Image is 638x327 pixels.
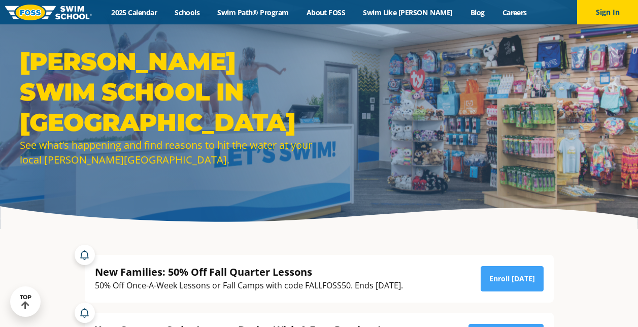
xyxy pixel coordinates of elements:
[95,279,403,292] div: 50% Off Once-A-Week Lessons or Fall Camps with code FALLFOSS50. Ends [DATE].
[297,8,354,17] a: About FOSS
[354,8,462,17] a: Swim Like [PERSON_NAME]
[95,265,403,279] div: New Families: 50% Off Fall Quarter Lessons
[103,8,166,17] a: 2025 Calendar
[493,8,535,17] a: Careers
[20,138,314,167] div: See what’s happening and find reasons to hit the water at your local [PERSON_NAME][GEOGRAPHIC_DATA].
[461,8,493,17] a: Blog
[20,294,31,310] div: TOP
[5,5,92,20] img: FOSS Swim School Logo
[209,8,297,17] a: Swim Path® Program
[166,8,209,17] a: Schools
[481,266,544,291] a: Enroll [DATE]
[20,46,314,138] h1: [PERSON_NAME] Swim School in [GEOGRAPHIC_DATA]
